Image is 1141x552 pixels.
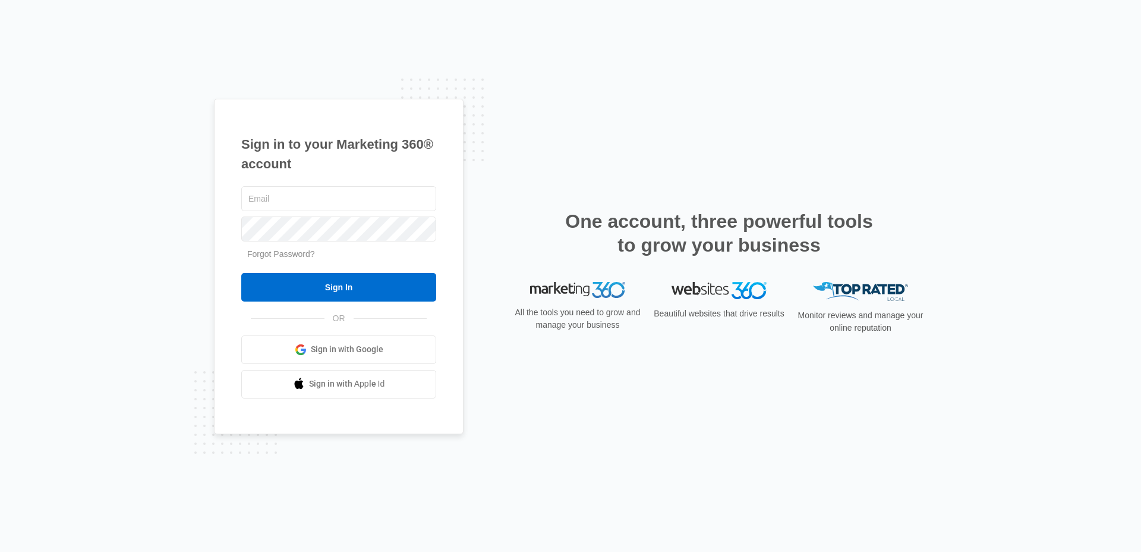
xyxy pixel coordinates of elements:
[311,343,383,356] span: Sign in with Google
[324,312,354,325] span: OR
[241,370,436,399] a: Sign in with Apple Id
[247,249,315,259] a: Forgot Password?
[794,309,927,334] p: Monitor reviews and manage your online reputation
[562,209,877,257] h2: One account, three powerful tools to grow your business
[672,282,767,299] img: Websites 360
[241,134,436,174] h1: Sign in to your Marketing 360® account
[530,282,625,299] img: Marketing 360
[241,335,436,364] a: Sign in with Google
[241,186,436,211] input: Email
[241,273,436,302] input: Sign In
[511,306,644,331] p: All the tools you need to grow and manage your business
[309,378,385,390] span: Sign in with Apple Id
[813,282,908,302] img: Top Rated Local
[653,308,786,320] p: Beautiful websites that drive results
